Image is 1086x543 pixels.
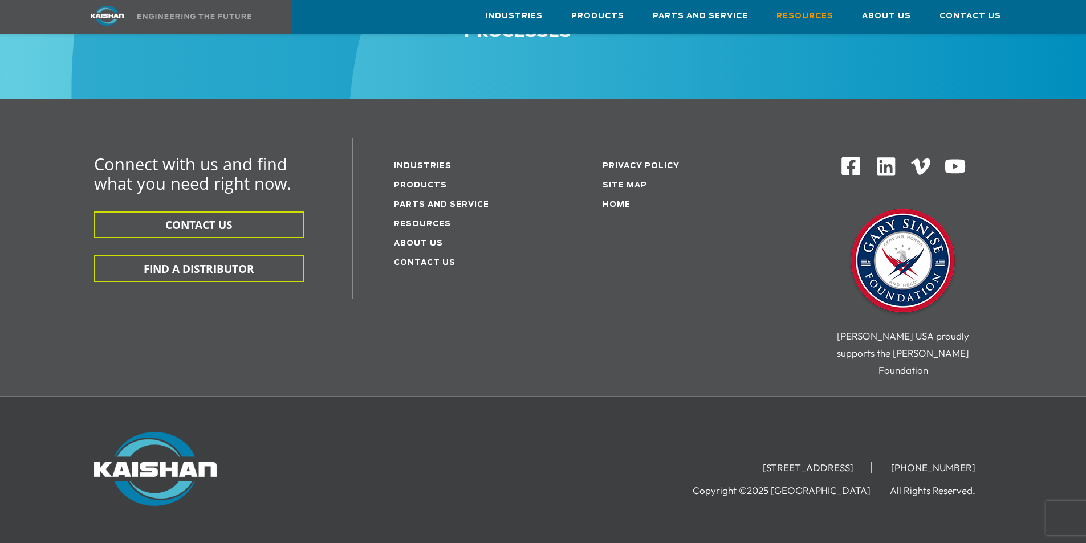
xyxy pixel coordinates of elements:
li: Copyright ©2025 [GEOGRAPHIC_DATA] [693,485,888,496]
a: Privacy Policy [603,162,680,170]
img: Youtube [944,156,966,178]
a: Industries [485,1,543,31]
button: FIND A DISTRIBUTOR [94,255,304,282]
a: Parts and Service [653,1,748,31]
a: About Us [862,1,911,31]
a: Industries [394,162,452,170]
a: Products [394,182,447,189]
a: Resources [776,1,833,31]
span: Resources [776,10,833,23]
span: [PERSON_NAME] USA proudly supports the [PERSON_NAME] Foundation [837,330,969,376]
img: Vimeo [911,158,930,175]
a: Contact Us [394,259,455,267]
li: [STREET_ADDRESS] [746,462,872,473]
img: Linkedin [875,156,897,178]
img: Gary Sinise Foundation [846,205,960,319]
span: About Us [862,10,911,23]
a: Contact Us [939,1,1001,31]
img: Facebook [840,156,861,177]
a: Resources [394,221,451,228]
li: All Rights Reserved. [890,485,993,496]
span: Parts and Service [653,10,748,23]
a: About Us [394,240,443,247]
button: CONTACT US [94,211,304,238]
a: Products [571,1,624,31]
img: kaishan logo [64,6,150,26]
img: Kaishan [94,432,217,506]
span: Industries [485,10,543,23]
span: Contact Us [939,10,1001,23]
li: [PHONE_NUMBER] [874,462,993,473]
span: Connect with us and find what you need right now. [94,153,291,194]
a: Parts and service [394,201,489,209]
a: Home [603,201,631,209]
img: Engineering the future [137,14,251,19]
span: Products [571,10,624,23]
a: Site Map [603,182,647,189]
